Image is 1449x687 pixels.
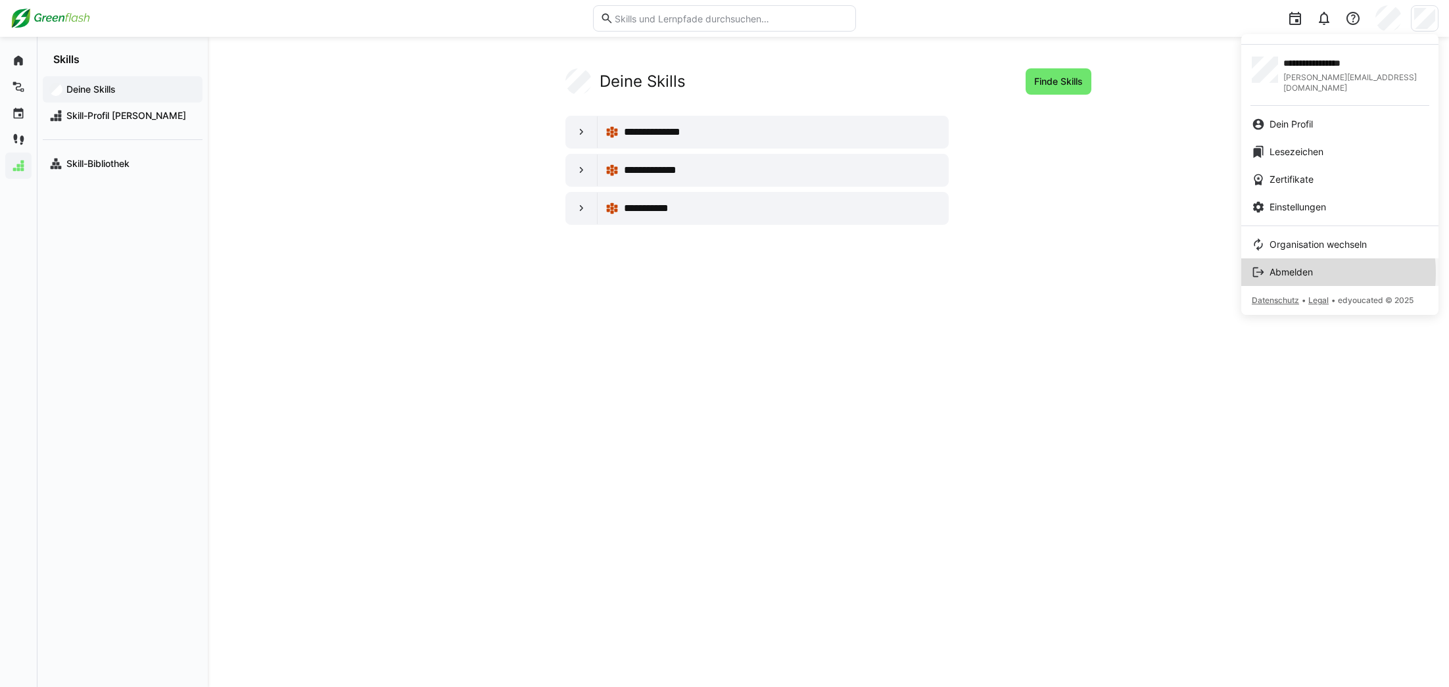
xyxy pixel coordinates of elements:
[1270,201,1326,214] span: Einstellungen
[1302,295,1306,305] span: •
[1331,295,1335,305] span: •
[1270,238,1367,251] span: Organisation wechseln
[1270,118,1313,131] span: Dein Profil
[1270,145,1323,158] span: Lesezeichen
[1283,72,1428,93] span: [PERSON_NAME][EMAIL_ADDRESS][DOMAIN_NAME]
[1252,295,1299,305] span: Datenschutz
[1338,295,1413,305] span: edyoucated © 2025
[1270,266,1313,279] span: Abmelden
[1270,173,1314,186] span: Zertifikate
[1308,295,1329,305] span: Legal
